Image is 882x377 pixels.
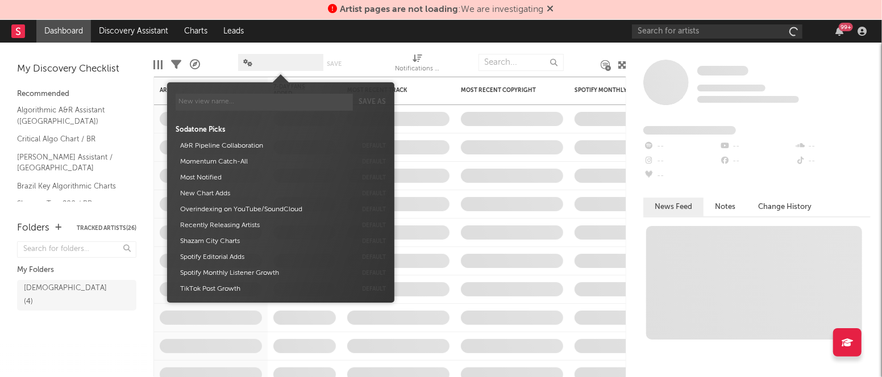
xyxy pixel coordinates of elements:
a: Brazil Key Algorithmic Charts [17,180,125,192]
button: Most Notified [176,170,356,186]
button: 99+ [835,27,843,36]
div: Filters [171,48,181,81]
button: Save [327,61,342,67]
div: -- [719,154,794,169]
div: -- [719,139,794,154]
a: Discovery Assistant [91,20,176,43]
button: default [362,191,386,196]
button: Shazam City Charts [176,233,356,249]
a: Critical Algo Chart / BR [17,133,125,145]
button: Momentum Catch-All [176,154,356,170]
span: Fans Added by Platform [643,126,736,135]
div: -- [643,154,719,169]
span: Some Artist [697,66,748,76]
div: Notifications (Artist) [395,48,440,81]
div: Spotify Monthly Listeners [575,87,660,94]
div: Notifications (Artist) [395,62,440,76]
div: [DEMOGRAPHIC_DATA] ( 4 ) [24,282,107,309]
button: default [362,254,386,260]
button: Spotify Monthly Listener Growth [176,265,356,281]
div: -- [643,169,719,183]
button: default [362,207,386,212]
button: default [362,286,386,292]
span: Artist pages are not loading [340,5,459,14]
button: Overindexing on YouTube/SoundCloud [176,202,356,217]
div: -- [643,139,719,154]
button: TikTok Post Growth [176,281,356,297]
a: Some Artist [697,65,748,77]
button: Recently Releasing Artists [176,217,356,233]
input: New view name... [176,94,353,111]
button: default [362,159,386,165]
div: -- [795,139,871,154]
button: default [362,238,386,244]
a: [PERSON_NAME] Assistant / [GEOGRAPHIC_DATA] [17,151,125,174]
input: Search for artists [632,24,802,39]
button: Spotify Editorial Adds [176,249,356,265]
div: My Folders [17,263,136,277]
button: New Chart Adds [176,186,356,202]
div: Sodatone Picks [176,125,386,135]
button: News Feed [643,198,704,216]
span: : We are investigating [340,5,544,14]
button: Tracked Artists(26) [77,225,136,231]
a: Shazam Top 200 / BR [17,198,125,210]
button: default [362,143,386,149]
div: Recommended [17,87,136,101]
div: Edit Columns [153,48,163,81]
button: Save as [359,94,386,111]
span: Dismiss [547,5,554,14]
input: Search for folders... [17,241,136,258]
span: Tracking Since: [DATE] [697,85,765,91]
a: Leads [215,20,252,43]
a: Dashboard [36,20,91,43]
div: Most Recent Copyright [461,87,546,94]
div: A&R Pipeline [190,48,200,81]
div: Folders [17,221,49,235]
button: default [362,270,386,276]
div: My Discovery Checklist [17,62,136,76]
button: Notes [704,198,747,216]
div: 99 + [839,23,853,31]
a: Charts [176,20,215,43]
input: Search... [479,54,564,71]
button: A&R Pipeline Collaboration [176,138,356,154]
a: Algorithmic A&R Assistant ([GEOGRAPHIC_DATA]) [17,104,125,127]
button: default [362,175,386,181]
button: default [362,223,386,228]
div: -- [795,154,871,169]
button: Change History [747,198,823,216]
div: Artist [160,87,245,94]
a: [DEMOGRAPHIC_DATA](4) [17,280,136,311]
span: 0 fans last week [697,96,799,103]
